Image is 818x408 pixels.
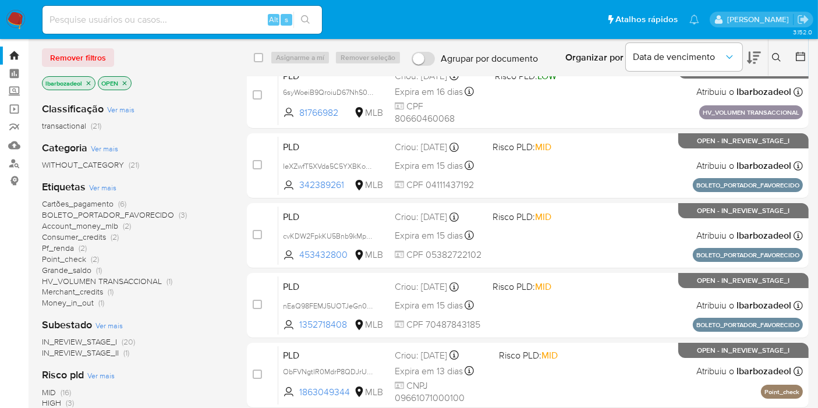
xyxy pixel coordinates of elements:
p: lucas.barboza@mercadolivre.com [727,14,793,25]
a: Sair [797,13,809,26]
a: Notificações [689,15,699,24]
span: s [285,14,288,25]
button: search-icon [293,12,317,28]
input: Pesquise usuários ou casos... [43,12,322,27]
span: Alt [269,14,278,25]
span: 3.152.0 [793,27,812,37]
span: Atalhos rápidos [615,13,678,26]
